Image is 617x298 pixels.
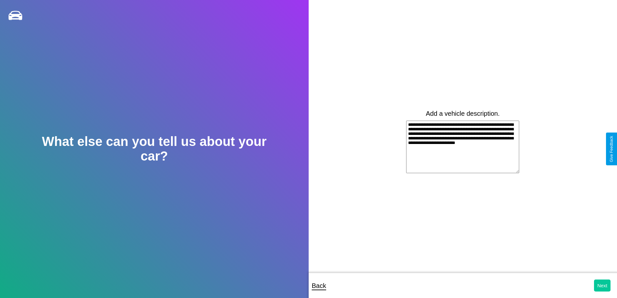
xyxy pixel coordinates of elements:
[31,134,278,163] h2: What else can you tell us about your car?
[609,136,614,162] div: Give Feedback
[594,280,611,292] button: Next
[426,110,500,117] label: Add a vehicle description.
[312,280,326,292] p: Back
